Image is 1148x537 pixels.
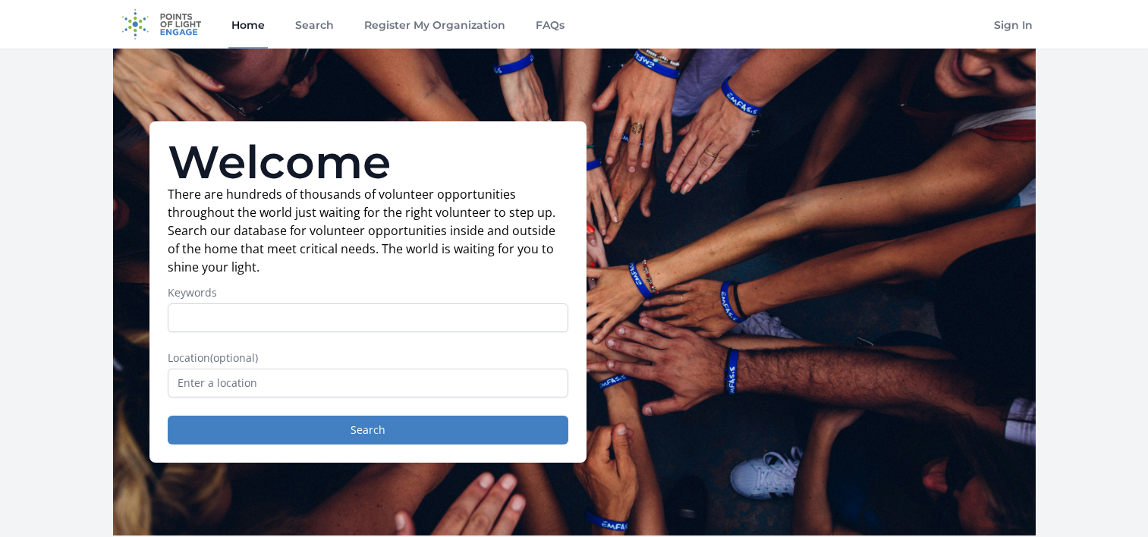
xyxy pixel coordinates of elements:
[168,185,568,276] p: There are hundreds of thousands of volunteer opportunities throughout the world just waiting for ...
[168,285,568,300] label: Keywords
[168,369,568,397] input: Enter a location
[210,350,258,365] span: (optional)
[168,140,568,185] h1: Welcome
[168,350,568,366] label: Location
[168,416,568,444] button: Search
